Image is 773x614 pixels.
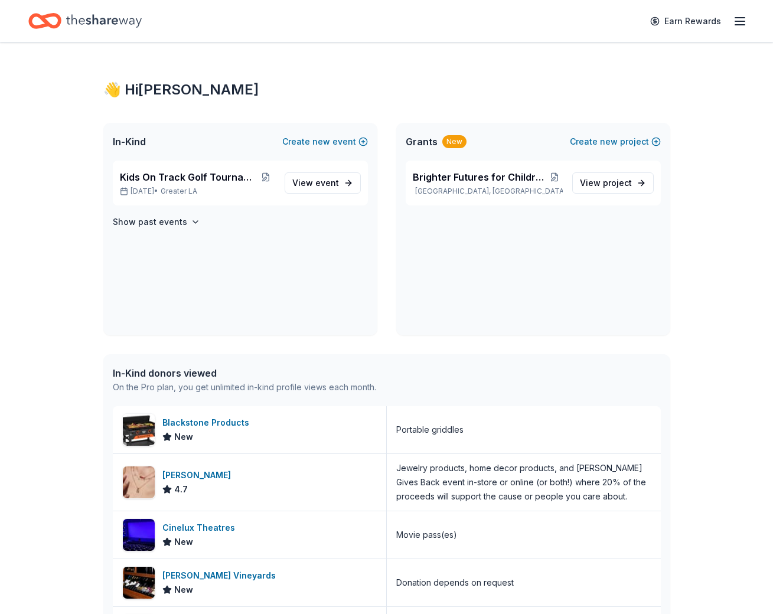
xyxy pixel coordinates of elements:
[162,416,254,430] div: Blackstone Products
[282,135,368,149] button: Createnewevent
[643,11,728,32] a: Earn Rewards
[120,170,257,184] span: Kids On Track Golf Tournament 2025
[103,80,670,99] div: 👋 Hi [PERSON_NAME]
[174,430,193,444] span: New
[113,215,187,229] h4: Show past events
[174,482,188,497] span: 4.7
[600,135,618,149] span: new
[123,519,155,551] img: Image for Cinelux Theatres
[580,176,632,190] span: View
[396,423,464,437] div: Portable griddles
[162,468,236,482] div: [PERSON_NAME]
[113,380,376,394] div: On the Pro plan, you get unlimited in-kind profile views each month.
[113,366,376,380] div: In-Kind donors viewed
[292,176,339,190] span: View
[315,178,339,188] span: event
[396,461,651,504] div: Jewelry products, home decor products, and [PERSON_NAME] Gives Back event in-store or online (or ...
[174,583,193,597] span: New
[413,170,546,184] span: Brighter Futures for Children of Prisoners
[123,414,155,446] img: Image for Blackstone Products
[113,135,146,149] span: In-Kind
[413,187,563,196] p: [GEOGRAPHIC_DATA], [GEOGRAPHIC_DATA]
[123,466,155,498] img: Image for Kendra Scott
[570,135,661,149] button: Createnewproject
[396,576,514,590] div: Donation depends on request
[572,172,654,194] a: View project
[113,215,200,229] button: Show past events
[162,569,281,583] div: [PERSON_NAME] Vineyards
[162,521,240,535] div: Cinelux Theatres
[174,535,193,549] span: New
[603,178,632,188] span: project
[442,135,467,148] div: New
[396,528,457,542] div: Movie pass(es)
[123,567,155,599] img: Image for Bogle Vineyards
[285,172,361,194] a: View event
[120,187,275,196] p: [DATE] •
[28,7,142,35] a: Home
[312,135,330,149] span: new
[161,187,197,196] span: Greater LA
[406,135,438,149] span: Grants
